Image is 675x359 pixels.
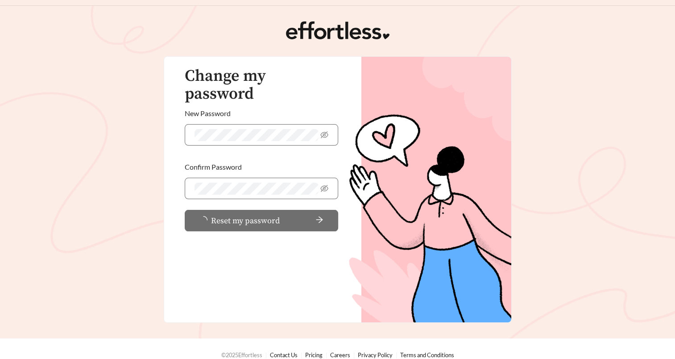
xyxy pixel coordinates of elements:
a: Pricing [305,351,323,359]
span: Reset my password [211,215,280,227]
label: New Password [185,103,231,124]
a: Careers [330,351,350,359]
span: eye-invisible [320,184,328,192]
a: Contact Us [270,351,298,359]
input: New Password [195,129,319,141]
button: Reset my passwordarrow-right [185,210,339,231]
span: © 2025 Effortless [221,351,262,359]
a: Terms and Conditions [400,351,454,359]
input: Confirm Password [195,183,319,195]
span: loading [199,216,211,224]
h3: Change my password [185,67,339,103]
label: Confirm Password [185,156,242,178]
span: arrow-right [283,216,324,225]
a: Privacy Policy [358,351,393,359]
span: eye-invisible [320,131,328,139]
